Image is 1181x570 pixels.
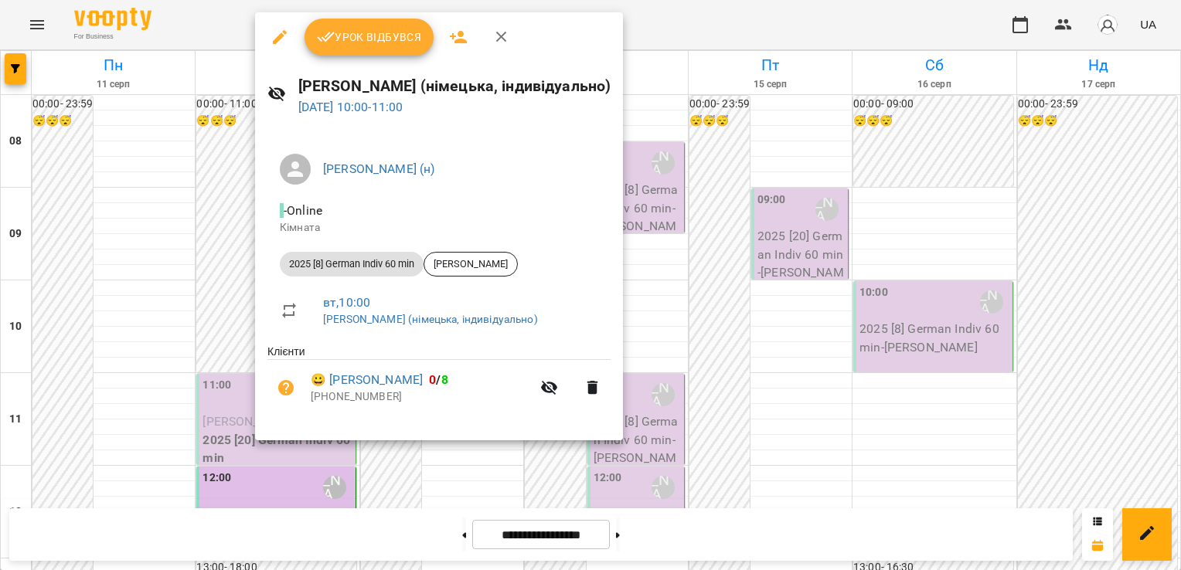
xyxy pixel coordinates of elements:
[323,295,370,310] a: вт , 10:00
[280,257,424,271] span: 2025 [8] German Indiv 60 min
[317,28,422,46] span: Урок відбувся
[298,74,611,98] h6: [PERSON_NAME] (німецька, індивідуально)
[429,372,436,387] span: 0
[323,313,538,325] a: [PERSON_NAME] (німецька, індивідуально)
[311,389,531,405] p: [PHONE_NUMBER]
[267,344,611,421] ul: Клієнти
[424,252,518,277] div: [PERSON_NAME]
[429,372,448,387] b: /
[267,369,305,406] button: Візит ще не сплачено. Додати оплату?
[441,372,448,387] span: 8
[280,220,598,236] p: Кімната
[311,371,423,389] a: 😀 [PERSON_NAME]
[280,203,325,218] span: - Online
[424,257,517,271] span: [PERSON_NAME]
[323,161,435,176] a: [PERSON_NAME] (н)
[305,19,434,56] button: Урок відбувся
[298,100,403,114] a: [DATE] 10:00-11:00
